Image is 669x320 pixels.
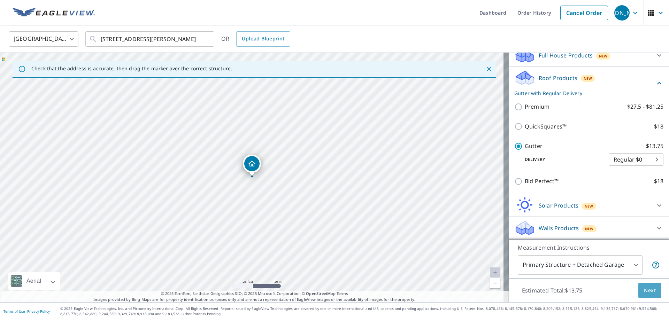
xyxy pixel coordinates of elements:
img: EV Logo [13,8,95,18]
div: [GEOGRAPHIC_DATA] [9,29,78,49]
p: Roof Products [539,74,577,82]
span: Next [644,286,656,295]
div: Primary Structure + Detached Garage [518,255,643,275]
span: New [599,53,608,59]
p: $27.5 - $81.25 [627,102,663,111]
div: Roof ProductsNewGutter with Regular Delivery [514,70,663,97]
span: New [585,203,593,209]
p: Check that the address is accurate, then drag the marker over the correct structure. [31,65,232,72]
a: Privacy Policy [27,309,50,314]
a: Current Level 20, Zoom In Disabled [490,267,500,278]
a: Cancel Order [560,6,608,20]
p: | [3,309,50,313]
button: Next [638,283,661,298]
p: Premium [525,102,549,111]
p: Full House Products [539,51,593,60]
p: $13.75 [646,142,663,150]
span: Your report will include the primary structure and a detached garage if one exists. [652,261,660,269]
p: Measurement Instructions [518,243,660,252]
a: Current Level 20, Zoom Out [490,278,500,288]
span: New [585,226,594,232]
p: $18 [654,122,663,131]
a: OpenStreetMap [306,291,335,296]
p: Gutter [525,142,543,150]
div: Aerial [24,272,43,290]
a: Upload Blueprint [236,31,290,47]
input: Search by address or latitude-longitude [101,29,200,49]
div: Solar ProductsNew [514,197,663,214]
div: Walls ProductsNew [514,220,663,236]
div: Regular $0 [609,150,663,169]
span: © 2025 TomTom, Earthstar Geographics SIO, © 2025 Microsoft Corporation, © [161,291,348,297]
p: Solar Products [539,201,578,210]
p: © 2025 Eagle View Technologies, Inc. and Pictometry International Corp. All Rights Reserved. Repo... [60,306,666,317]
a: Terms [337,291,348,296]
p: Bid Perfect™ [525,177,559,186]
div: OR [221,31,290,47]
div: Full House ProductsNew [514,47,663,64]
a: Terms of Use [3,309,25,314]
p: $18 [654,177,663,186]
div: [PERSON_NAME] [614,5,630,21]
button: Close [484,64,493,73]
p: Estimated Total: $13.75 [516,283,588,298]
div: Dropped pin, building 1, Residential property, 130 Velwood Dr Redlands, CA 92374 [243,155,261,176]
p: QuickSquares™ [525,122,567,131]
p: Gutter with Regular Delivery [514,89,655,97]
p: Walls Products [539,224,579,232]
div: Aerial [8,272,60,290]
span: New [584,76,592,81]
span: Upload Blueprint [242,34,284,43]
p: Delivery [514,156,609,163]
